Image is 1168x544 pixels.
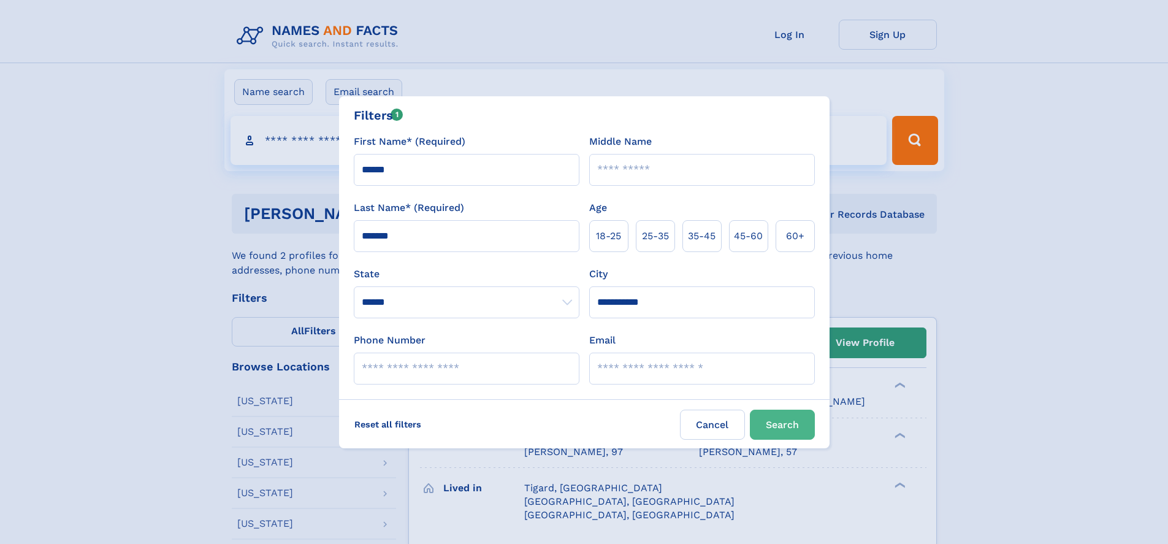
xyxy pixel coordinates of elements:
[354,134,465,149] label: First Name* (Required)
[642,229,669,243] span: 25‑35
[354,106,403,125] div: Filters
[596,229,621,243] span: 18‑25
[354,333,426,348] label: Phone Number
[680,410,745,440] label: Cancel
[688,229,716,243] span: 35‑45
[750,410,815,440] button: Search
[346,410,429,439] label: Reset all filters
[354,201,464,215] label: Last Name* (Required)
[354,267,579,282] label: State
[589,267,608,282] label: City
[734,229,763,243] span: 45‑60
[786,229,804,243] span: 60+
[589,333,616,348] label: Email
[589,201,607,215] label: Age
[589,134,652,149] label: Middle Name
